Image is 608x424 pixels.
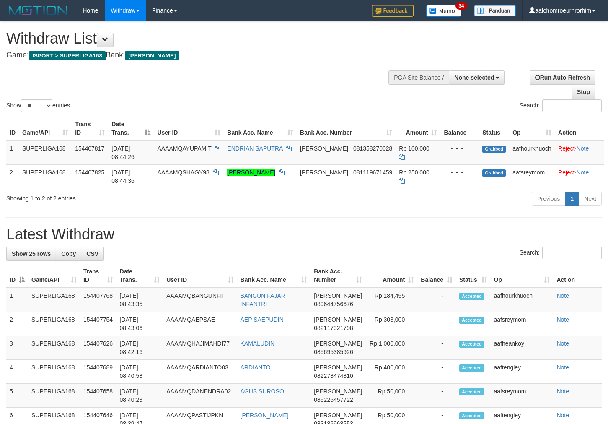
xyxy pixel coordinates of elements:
a: Stop [572,85,595,99]
td: SUPERLIGA168 [28,336,80,360]
th: Game/API: activate to sort column ascending [28,264,80,288]
h4: Game: Bank: [6,51,397,60]
td: 2 [6,164,19,188]
div: - - - [444,144,476,153]
td: - [417,360,456,384]
span: Copy 082278474810 to clipboard [314,372,353,379]
td: · [555,140,604,165]
span: [PERSON_NAME] [125,51,179,60]
a: Copy [56,247,81,261]
span: Show 25 rows [12,250,51,257]
a: ARDIANTO [241,364,271,371]
a: Note [577,145,589,152]
th: Trans ID: activate to sort column ascending [80,264,116,288]
a: Previous [532,192,565,206]
th: Trans ID: activate to sort column ascending [72,117,108,140]
td: SUPERLIGA168 [19,164,72,188]
td: aafsreymom [491,312,554,336]
span: Accepted [459,388,484,395]
a: CSV [81,247,104,261]
input: Search: [542,99,602,112]
th: Bank Acc. Name: activate to sort column ascending [224,117,297,140]
button: None selected [449,70,505,85]
a: Run Auto-Refresh [530,70,595,85]
th: Action [553,264,602,288]
span: Copy [61,250,76,257]
a: Note [577,169,589,176]
td: 1 [6,140,19,165]
a: KAMALUDIN [241,340,275,347]
td: 4 [6,360,28,384]
th: Date Trans.: activate to sort column ascending [116,264,163,288]
th: Bank Acc. Number: activate to sort column ascending [297,117,396,140]
th: Balance [440,117,479,140]
td: 1 [6,288,28,312]
img: MOTION_logo.png [6,4,70,17]
span: [PERSON_NAME] [314,364,362,371]
label: Search: [520,99,602,112]
span: AAAAMQAYUPAMIT [157,145,211,152]
th: Op: activate to sort column ascending [491,264,554,288]
span: [PERSON_NAME] [314,388,362,395]
h1: Withdraw List [6,30,397,47]
td: Rp 400,000 [365,360,417,384]
th: Date Trans.: activate to sort column descending [108,117,154,140]
label: Search: [520,247,602,259]
span: Accepted [459,341,484,348]
span: 34 [455,2,467,10]
td: SUPERLIGA168 [28,312,80,336]
th: Op: activate to sort column ascending [509,117,555,140]
label: Show entries [6,99,70,112]
td: · [555,164,604,188]
td: Rp 303,000 [365,312,417,336]
a: 1 [565,192,579,206]
a: Note [556,412,569,419]
a: ENDRIAN SAPUTRA [227,145,282,152]
td: [DATE] 08:40:58 [116,360,163,384]
span: Copy 089644756676 to clipboard [314,301,353,307]
th: ID: activate to sort column descending [6,264,28,288]
a: Note [556,340,569,347]
select: Showentries [21,99,52,112]
img: Feedback.jpg [372,5,414,17]
a: Reject [558,169,575,176]
th: Game/API: activate to sort column ascending [19,117,72,140]
span: 154407817 [75,145,104,152]
span: Rp 250.000 [399,169,429,176]
td: aafhourkhuoch [509,140,555,165]
a: Show 25 rows [6,247,56,261]
td: 154407754 [80,312,116,336]
td: 154407689 [80,360,116,384]
td: aaftengley [491,360,554,384]
a: Note [556,292,569,299]
span: Accepted [459,412,484,419]
a: Note [556,388,569,395]
input: Search: [542,247,602,259]
td: 154407626 [80,336,116,360]
span: AAAAMQSHAGY98 [157,169,210,176]
a: AEP SAEPUDIN [241,316,284,323]
span: Grabbed [482,169,506,177]
span: Copy 085225457722 to clipboard [314,396,353,403]
span: [DATE] 08:44:36 [111,169,135,184]
span: None selected [454,74,494,81]
td: 2 [6,312,28,336]
span: [PERSON_NAME] [300,145,348,152]
td: Rp 184,455 [365,288,417,312]
th: Bank Acc. Number: activate to sort column ascending [310,264,365,288]
td: aafheankoy [491,336,554,360]
td: - [417,384,456,408]
h1: Latest Withdraw [6,226,602,243]
td: AAAAMQAEPSAE [163,312,237,336]
td: - [417,336,456,360]
th: User ID: activate to sort column ascending [154,117,224,140]
span: [DATE] 08:44:26 [111,145,135,160]
a: Note [556,316,569,323]
td: SUPERLIGA168 [28,384,80,408]
a: [PERSON_NAME] [241,412,289,419]
img: panduan.png [474,5,516,16]
td: - [417,288,456,312]
td: SUPERLIGA168 [19,140,72,165]
th: Amount: activate to sort column ascending [365,264,417,288]
td: AAAAMQDANENDRA02 [163,384,237,408]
